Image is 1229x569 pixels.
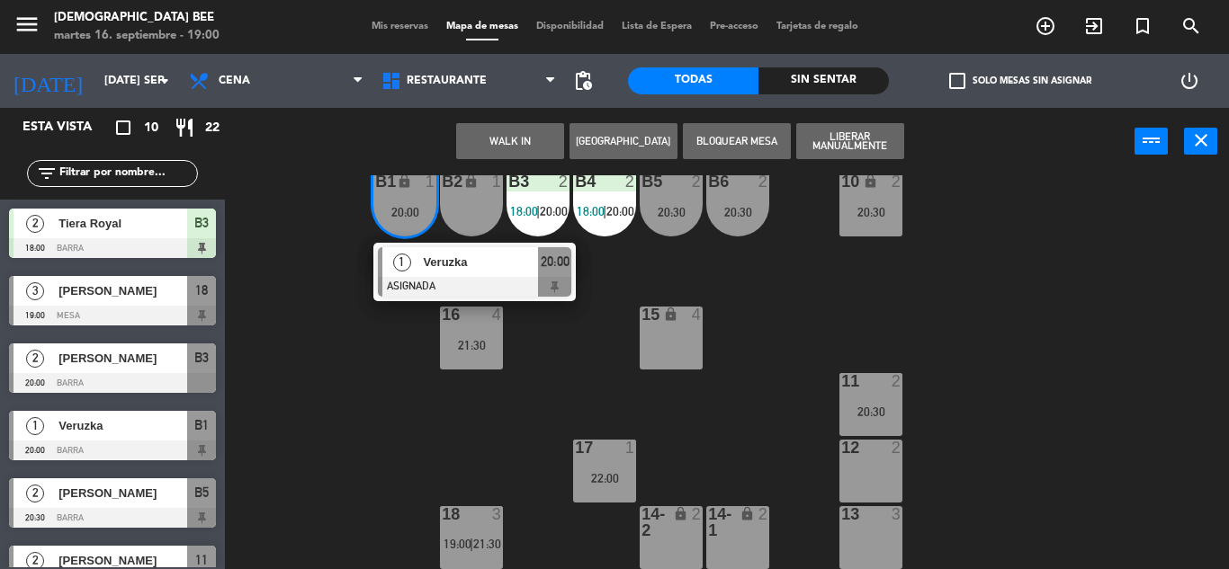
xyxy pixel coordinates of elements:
i: lock [740,506,755,521]
span: 2 [26,215,44,233]
span: B1 [194,414,209,436]
div: B6 [708,173,709,190]
div: 2 [758,173,769,190]
div: 3 [892,506,902,522]
div: B4 [575,173,576,190]
i: filter_list [36,163,58,184]
span: | [603,204,606,218]
i: power_settings_new [1179,70,1200,92]
span: B5 [194,482,209,503]
div: 20:30 [839,405,902,418]
button: WALK IN [456,123,564,159]
span: 20:00 [541,251,570,272]
span: [PERSON_NAME] [58,484,187,502]
button: Bloquear Mesa [683,123,791,159]
i: close [1190,129,1212,151]
div: 2 [559,173,570,190]
div: 14-2 [641,506,642,538]
div: 3 [492,506,503,522]
i: lock [863,173,878,189]
span: 20:00 [540,204,568,218]
i: search [1180,15,1202,37]
button: menu [13,11,40,44]
div: 11 [841,373,842,389]
div: 12 [841,440,842,456]
div: 2 [892,440,902,456]
span: Mis reservas [363,22,437,31]
div: 2 [892,373,902,389]
span: Veruzka [58,416,187,435]
div: 16 [442,307,443,323]
div: 2 [625,173,636,190]
span: 2 [26,350,44,368]
span: Mapa de mesas [437,22,527,31]
span: 18:00 [510,204,538,218]
i: lock [663,307,678,322]
div: 22:00 [573,472,636,485]
div: B3 [508,173,509,190]
div: 20:30 [839,206,902,218]
span: [PERSON_NAME] [58,281,187,300]
span: 3 [26,282,44,300]
i: restaurant [174,117,195,138]
div: Esta vista [9,117,130,138]
i: exit_to_app [1083,15,1105,37]
span: Pre-acceso [701,22,767,31]
span: B3 [194,212,209,234]
div: B5 [641,173,642,190]
div: 21:30 [440,339,503,351]
button: Liberar Manualmente [796,123,904,159]
span: Restaurante [407,75,487,87]
i: lock [397,173,412,189]
div: 1 [625,440,636,456]
div: 17 [575,440,576,456]
span: 1 [393,253,411,271]
div: 2 [758,506,769,522]
span: B3 [194,347,209,369]
div: 2 [692,506,703,522]
div: 15 [641,307,642,323]
div: Sin sentar [758,67,889,94]
span: check_box_outline_blank [949,73,965,89]
span: Tiera Royal [58,214,187,233]
div: 14-1 [708,506,709,538]
span: Disponibilidad [527,22,613,31]
i: power_input [1141,129,1162,151]
span: 1 [26,417,44,435]
span: [PERSON_NAME] [58,349,187,368]
div: 1 [492,173,503,190]
div: 18 [442,506,443,522]
i: lock [463,173,479,189]
input: Filtrar por nombre... [58,164,197,183]
span: 10 [144,118,158,138]
div: 2 [692,173,703,190]
span: | [536,204,540,218]
span: Veruzka [423,253,538,271]
span: Cena [219,75,250,87]
div: Todas [628,67,758,94]
div: B1 [375,173,376,190]
button: power_input [1135,128,1168,155]
i: add_circle_outline [1035,15,1056,37]
i: lock [673,506,688,521]
span: 18 [195,280,208,301]
div: 13 [841,506,842,522]
span: 18:00 [577,204,605,218]
i: arrow_drop_down [154,70,175,92]
span: Tarjetas de regalo [767,22,867,31]
label: Solo mesas sin asignar [949,73,1091,89]
i: crop_square [112,117,134,138]
span: 19:00 [444,537,471,551]
div: 2 [892,173,902,190]
div: B2 [442,173,443,190]
div: 4 [692,307,703,323]
div: martes 16. septiembre - 19:00 [54,27,220,45]
div: 1 [426,173,436,190]
span: Lista de Espera [613,22,701,31]
span: 20:00 [606,204,634,218]
div: [DEMOGRAPHIC_DATA] Bee [54,9,220,27]
button: close [1184,128,1217,155]
div: 4 [492,307,503,323]
span: 2 [26,485,44,502]
span: | [470,537,473,551]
